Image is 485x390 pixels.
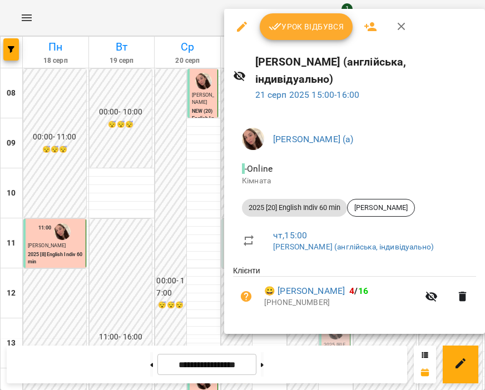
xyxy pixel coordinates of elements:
p: [PHONE_NUMBER] [264,297,418,308]
span: Урок відбувся [269,20,344,33]
b: / [349,286,368,296]
p: Кімната [242,176,467,187]
a: [PERSON_NAME] (а) [273,134,354,144]
a: 😀 [PERSON_NAME] [264,284,345,298]
button: Урок відбувся [260,13,353,40]
h6: [PERSON_NAME] (англійська, індивідуально) [255,53,476,88]
a: 21 серп 2025 15:00-16:00 [255,89,360,100]
a: чт , 15:00 [273,230,307,241]
span: 4 [349,286,354,296]
span: 16 [358,286,368,296]
img: 8e00ca0478d43912be51e9823101c125.jpg [242,128,264,150]
span: 2025 [20] English Indiv 60 min [242,203,347,213]
span: [PERSON_NAME] [348,203,414,213]
div: [PERSON_NAME] [347,199,415,217]
ul: Клієнти [233,265,476,321]
button: Візит ще не сплачено. Додати оплату? [233,283,260,310]
a: [PERSON_NAME] (англійська, індивідуально) [273,242,434,251]
span: - Online [242,163,275,174]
